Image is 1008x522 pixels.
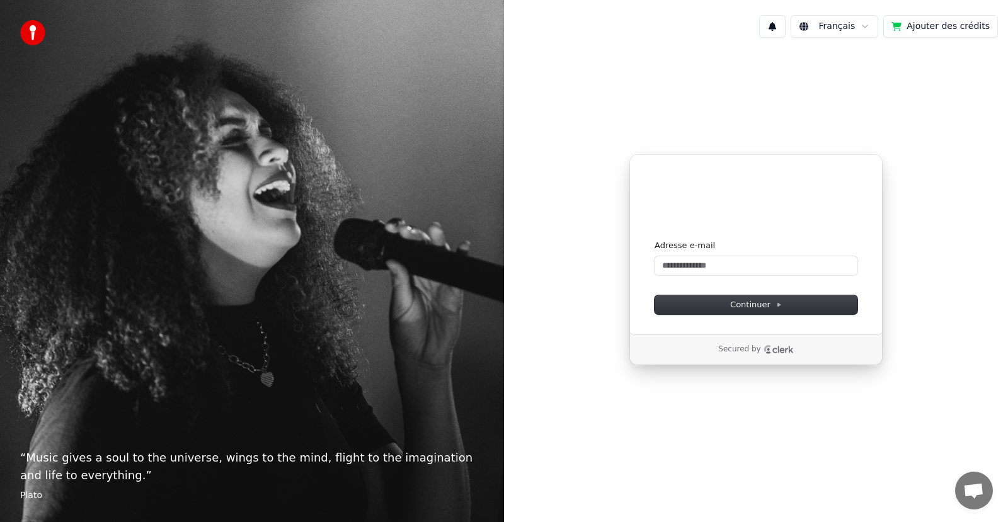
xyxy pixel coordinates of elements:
p: “ Music gives a soul to the universe, wings to the mind, flight to the imagination and life to ev... [20,449,484,484]
button: Ajouter des crédits [883,15,998,38]
button: Continuer [655,295,857,314]
p: Secured by [718,344,760,355]
footer: Plato [20,489,484,502]
img: youka [20,20,45,45]
div: Ouvrir le chat [955,472,993,509]
label: Adresse e-mail [655,240,715,251]
a: Clerk logo [764,345,794,354]
span: Continuer [730,299,782,310]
